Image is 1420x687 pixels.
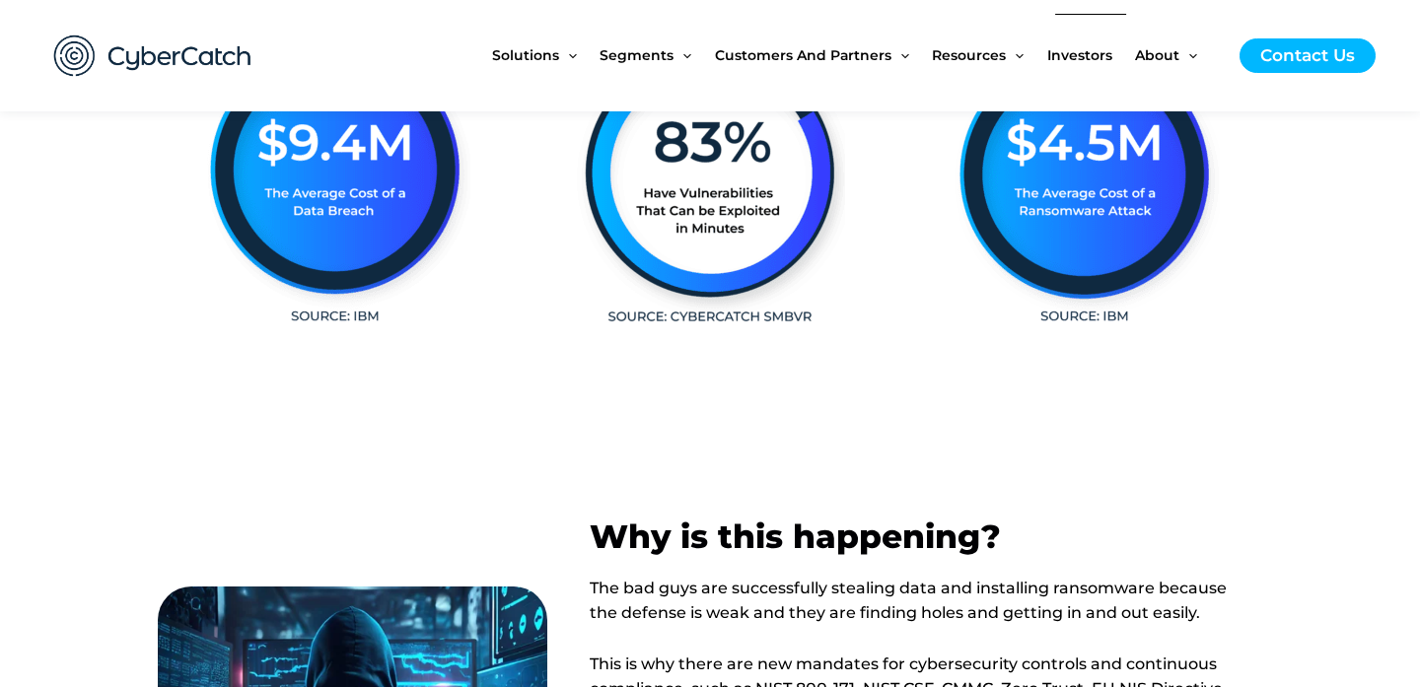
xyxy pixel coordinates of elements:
[932,14,1006,97] span: Resources
[891,14,909,97] span: Menu Toggle
[674,14,691,97] span: Menu Toggle
[1047,14,1135,97] a: Investors
[492,14,559,97] span: Solutions
[590,577,1254,626] p: The bad guys are successfully stealing data and installing ransomware because the defense is weak...
[1135,14,1179,97] span: About
[492,14,1220,97] nav: Site Navigation: New Main Menu
[715,14,891,97] span: Customers and Partners
[590,517,1254,557] h4: Why is this happening?
[559,14,577,97] span: Menu Toggle
[600,14,674,97] span: Segments
[1047,14,1112,97] span: Investors
[1240,38,1376,73] a: Contact Us
[1179,14,1197,97] span: Menu Toggle
[35,15,271,97] img: CyberCatch
[1006,14,1024,97] span: Menu Toggle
